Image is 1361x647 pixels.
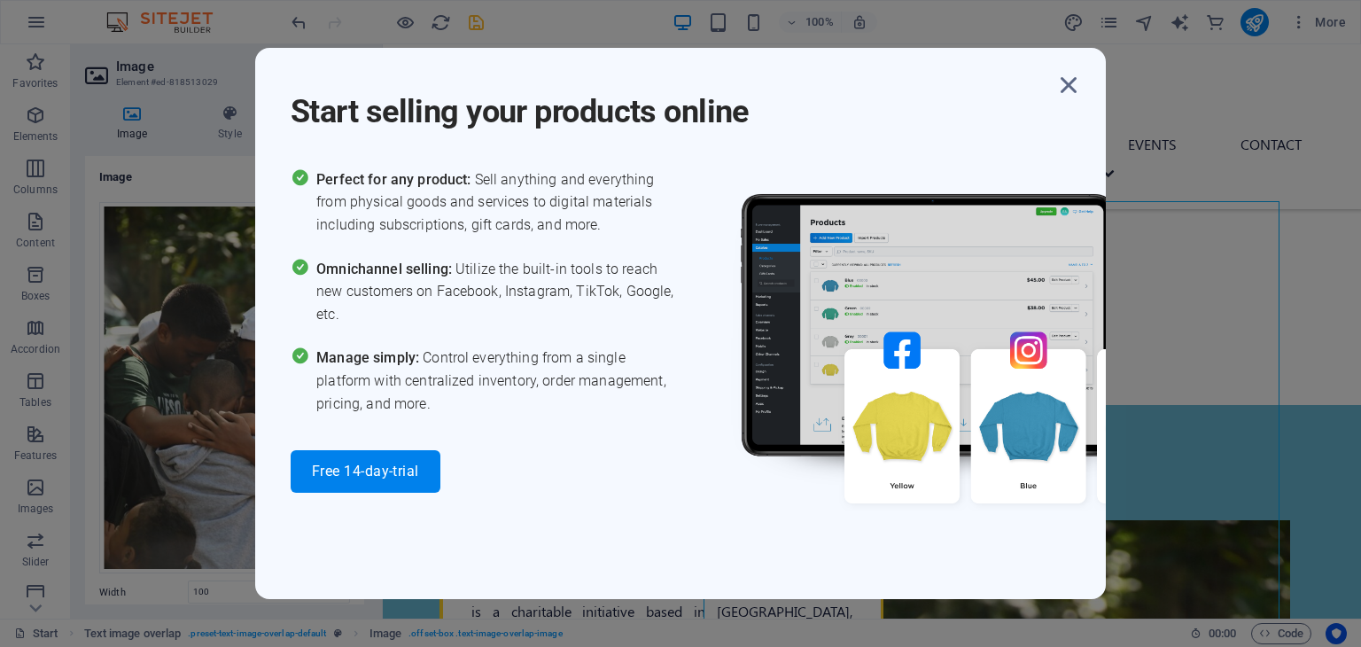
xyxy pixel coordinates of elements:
[316,171,474,188] span: Perfect for any product:
[291,69,1053,133] h1: Start selling your products online
[316,168,680,237] span: Sell anything and everything from physical goods and services to digital materials including subs...
[291,450,440,493] button: Free 14-day-trial
[316,349,423,366] span: Manage simply:
[312,464,419,479] span: Free 14-day-trial
[316,347,680,415] span: Control everything from a single platform with centralized inventory, order management, pricing, ...
[712,168,1243,556] img: promo_image.png
[316,258,680,326] span: Utilize the built-in tools to reach new customers on Facebook, Instagram, TikTok, Google, etc.
[316,261,455,277] span: Omnichannel selling:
